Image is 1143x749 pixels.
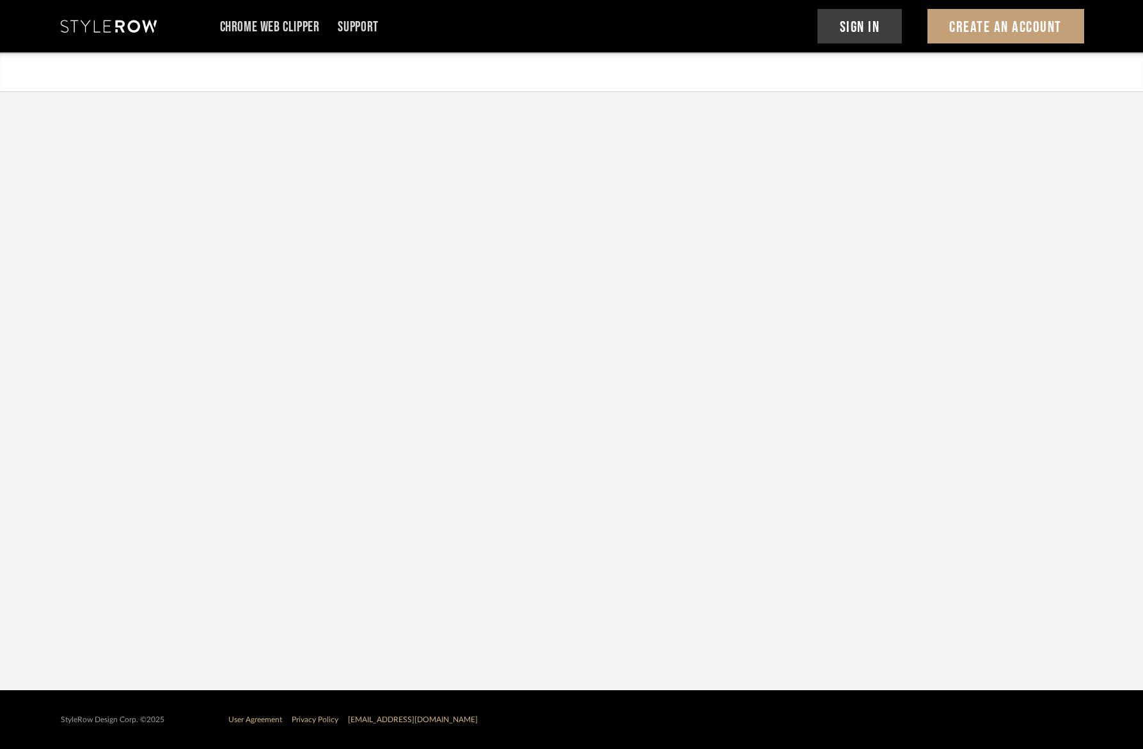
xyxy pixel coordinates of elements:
a: Chrome Web Clipper [220,22,320,33]
a: [EMAIL_ADDRESS][DOMAIN_NAME] [348,716,478,723]
a: Support [338,22,378,33]
div: StyleRow Design Corp. ©2025 [61,715,164,725]
a: User Agreement [228,716,282,723]
a: Privacy Policy [292,716,338,723]
button: Create An Account [927,9,1084,43]
button: Sign In [817,9,902,43]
